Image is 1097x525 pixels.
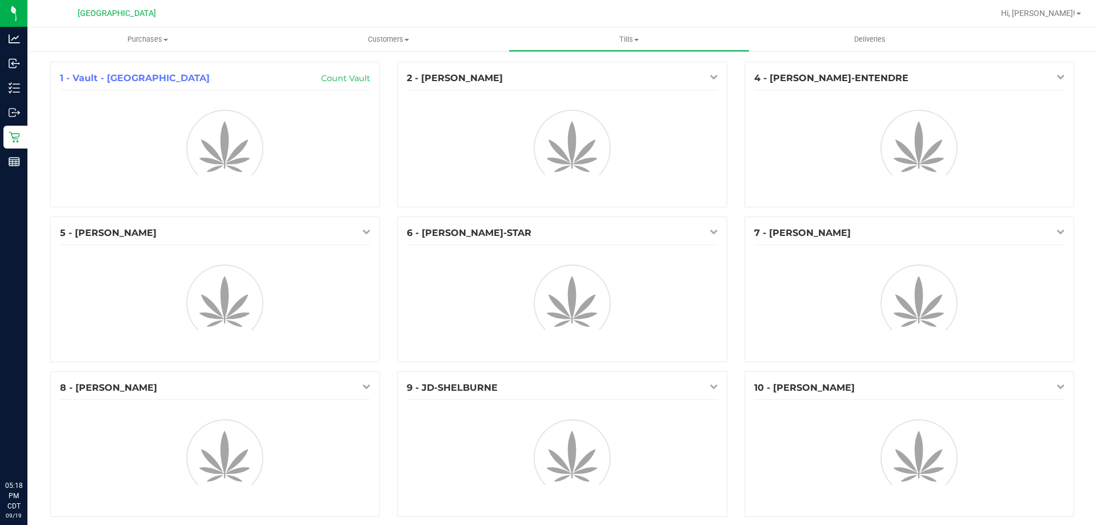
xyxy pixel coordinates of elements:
inline-svg: Inbound [9,58,20,69]
a: Deliveries [750,27,990,51]
span: 6 - [PERSON_NAME]-STAR [407,227,531,238]
span: 1 - Vault - [GEOGRAPHIC_DATA] [60,73,210,83]
span: 8 - [PERSON_NAME] [60,382,157,393]
span: 2 - [PERSON_NAME] [407,73,503,83]
inline-svg: Retail [9,131,20,143]
inline-svg: Reports [9,156,20,167]
span: Tills [509,34,748,45]
a: Purchases [27,27,268,51]
p: 09/19 [5,511,22,520]
span: Hi, [PERSON_NAME]! [1001,9,1075,18]
a: Tills [509,27,749,51]
span: Customers [269,34,508,45]
span: Purchases [27,34,268,45]
span: 7 - [PERSON_NAME] [754,227,851,238]
a: Customers [268,27,509,51]
p: 05:18 PM CDT [5,480,22,511]
span: 4 - [PERSON_NAME]-ENTENDRE [754,73,908,83]
span: 10 - [PERSON_NAME] [754,382,855,393]
inline-svg: Outbound [9,107,20,118]
inline-svg: Analytics [9,33,20,45]
span: 9 - JD-SHELBURNE [407,382,498,393]
span: 5 - [PERSON_NAME] [60,227,157,238]
span: Deliveries [839,34,901,45]
inline-svg: Inventory [9,82,20,94]
a: Count Vault [321,73,370,83]
span: [GEOGRAPHIC_DATA] [78,9,156,18]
